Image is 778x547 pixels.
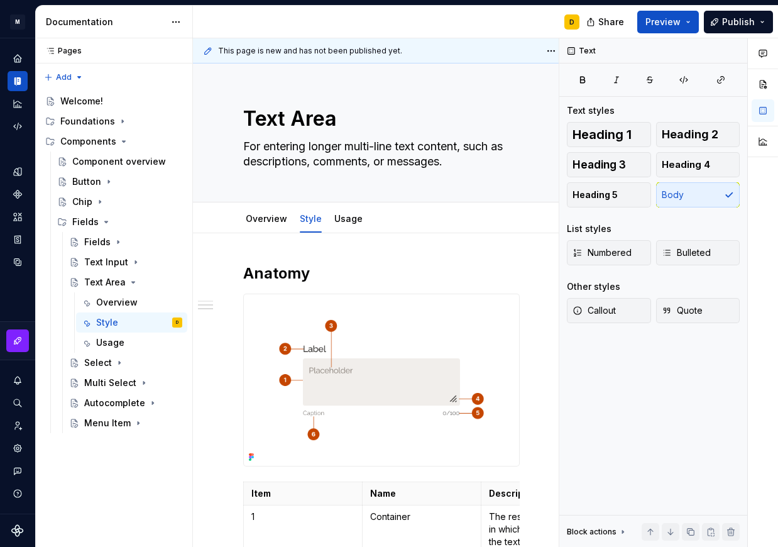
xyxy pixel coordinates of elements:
a: Settings [8,438,28,458]
span: Add [56,72,72,82]
div: Block actions [567,523,628,541]
a: Assets [8,207,28,227]
div: Usage [329,205,368,231]
a: Documentation [8,71,28,91]
p: Description [489,487,592,500]
p: Item [251,487,354,500]
div: D [176,316,178,329]
a: StyleD [76,312,187,333]
h2: Anatomy [243,263,520,284]
div: Fields [52,212,187,232]
a: Usage [76,333,187,353]
a: Welcome! [40,91,187,111]
img: 6e921fd1-5479-4c2c-b6fc-872ec699589a.png [244,294,519,466]
a: Style [300,213,322,224]
div: Pages [40,46,82,56]
a: Home [8,48,28,69]
div: Component overview [72,155,166,168]
a: Overview [246,213,287,224]
a: Multi Select [64,373,187,393]
span: Heading 1 [573,128,632,141]
a: Component overview [52,152,187,172]
div: Select [84,356,112,369]
div: Block actions [567,527,616,537]
button: Heading 5 [567,182,651,207]
div: Text Input [84,256,128,268]
a: Code automation [8,116,28,136]
span: Publish [722,16,755,28]
a: Components [8,184,28,204]
span: This page is new and has not been published yet. [218,46,402,56]
a: Autocomplete [64,393,187,413]
p: Name [370,487,473,500]
button: Callout [567,298,651,323]
p: 1 [251,511,354,523]
div: Page tree [40,91,187,433]
div: M [10,14,25,30]
div: Style [96,316,118,329]
button: Heading 1 [567,122,651,147]
div: Overview [241,205,292,231]
div: Components [40,131,187,152]
a: Fields [64,232,187,252]
button: Share [580,11,632,33]
div: Fields [84,236,111,248]
div: Other styles [567,280,620,293]
div: Text styles [567,104,615,117]
a: Select [64,353,187,373]
p: Container [370,511,473,523]
div: Style [295,205,327,231]
span: Heading 3 [573,158,626,171]
button: Quote [656,298,740,323]
button: Bulleted [656,240,740,265]
a: Text Input [64,252,187,272]
span: Preview [645,16,681,28]
a: Menu Item [64,413,187,433]
a: Usage [334,213,363,224]
div: Storybook stories [8,229,28,250]
button: M [3,8,33,35]
button: Contact support [8,461,28,481]
button: Heading 3 [567,152,651,177]
a: Analytics [8,94,28,114]
div: Design tokens [8,162,28,182]
a: Overview [76,292,187,312]
div: Autocomplete [84,397,145,409]
a: Invite team [8,416,28,436]
a: Text Area [64,272,187,292]
div: D [569,17,574,27]
a: Chip [52,192,187,212]
button: Heading 4 [656,152,740,177]
div: Foundations [40,111,187,131]
span: Share [598,16,624,28]
div: Documentation [46,16,165,28]
span: Bulleted [662,246,711,259]
a: Data sources [8,252,28,272]
span: Callout [573,304,616,317]
button: Search ⌘K [8,393,28,413]
div: Chip [72,196,92,208]
span: Heading 5 [573,189,618,201]
svg: Supernova Logo [11,524,24,537]
div: Foundations [60,115,115,128]
button: Heading 2 [656,122,740,147]
button: Notifications [8,370,28,390]
div: Fields [72,216,99,228]
button: Publish [704,11,773,33]
textarea: For entering longer multi-line text content, such as descriptions, comments, or messages. [241,136,517,172]
button: Add [40,69,87,86]
span: Numbered [573,246,632,259]
div: Welcome! [60,95,103,108]
div: Components [60,135,116,148]
div: List styles [567,223,611,235]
